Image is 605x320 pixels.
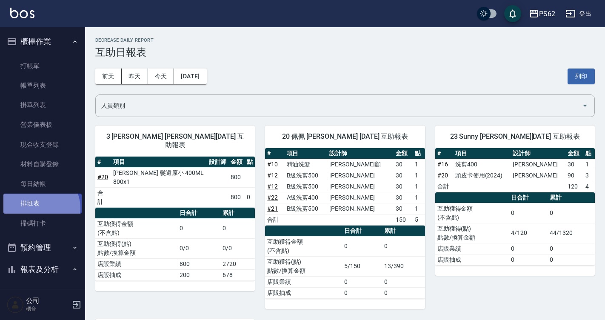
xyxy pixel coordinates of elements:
td: 互助獲得金額 (不含點) [435,203,509,223]
td: 800 [228,167,245,187]
th: 設計師 [207,157,229,168]
th: # [95,157,111,168]
td: 互助獲得(點) 點數/換算金額 [435,223,509,243]
button: 登出 [562,6,595,22]
th: 金額 [565,148,583,159]
th: 日合計 [509,192,547,203]
td: 店販抽成 [95,269,177,280]
td: 1 [413,192,425,203]
a: 材料自購登錄 [3,154,82,174]
td: 30 [394,170,413,181]
td: 互助獲得金額 (不含點) [265,236,342,256]
td: 互助獲得金額 (不含點) [95,218,177,238]
th: 點 [413,148,425,159]
h5: 公司 [26,297,69,305]
th: # [435,148,453,159]
button: save [504,5,521,22]
td: A級洗剪400 [285,192,328,203]
td: [PERSON_NAME]-髮還原小 400ML 800x1 [111,167,207,187]
td: 店販抽成 [265,287,342,298]
a: 排班表 [3,194,82,213]
button: Open [578,99,592,112]
table: a dense table [435,148,595,192]
button: 報表及分析 [3,258,82,280]
a: 帳單列表 [3,76,82,95]
table: a dense table [95,157,255,208]
td: 1 [413,159,425,170]
th: 日合計 [342,226,382,237]
td: 洗剪400 [453,159,511,170]
td: 0 [382,236,425,256]
td: 1 [413,203,425,214]
h2: Decrease Daily Report [95,37,595,43]
table: a dense table [435,192,595,266]
td: 互助獲得(點) 點數/換算金額 [95,238,177,258]
a: 掛單列表 [3,95,82,115]
button: 昨天 [122,69,148,84]
button: 今天 [148,69,174,84]
td: 4 [583,181,595,192]
a: 現金收支登錄 [3,135,82,154]
td: 0 [509,254,547,265]
td: 0 [548,254,595,265]
td: 0 [177,218,220,238]
table: a dense table [265,226,425,299]
td: 30 [565,159,583,170]
a: 報表目錄 [3,284,82,303]
th: 點 [583,148,595,159]
td: 合計 [95,187,111,207]
span: 23 Sunny [PERSON_NAME][DATE] 互助報表 [445,132,585,141]
td: [PERSON_NAME] [327,203,393,214]
td: 5/150 [342,256,382,276]
a: 打帳單 [3,56,82,76]
a: #12 [267,183,278,190]
td: [PERSON_NAME] [327,192,393,203]
a: #16 [437,161,448,168]
table: a dense table [265,148,425,226]
td: 13/390 [382,256,425,276]
td: 合計 [435,181,453,192]
td: 5 [413,214,425,225]
button: 前天 [95,69,122,84]
td: [PERSON_NAME]顧 [327,159,393,170]
td: 120 [565,181,583,192]
th: 設計師 [511,148,565,159]
td: B級洗剪500 [285,181,328,192]
td: 店販業績 [435,243,509,254]
th: 日合計 [177,208,220,219]
th: 累計 [382,226,425,237]
td: [PERSON_NAME] [327,181,393,192]
td: B級洗剪500 [285,170,328,181]
button: 櫃檯作業 [3,31,82,53]
td: 2720 [220,258,255,269]
td: 0 [342,236,382,256]
a: #10 [267,161,278,168]
td: 合計 [265,214,284,225]
td: 3 [583,170,595,181]
td: 0/0 [177,238,220,258]
a: 營業儀表板 [3,115,82,134]
td: 1 [583,159,595,170]
th: 金額 [394,148,413,159]
td: [PERSON_NAME] [511,170,565,181]
td: 1 [413,181,425,192]
a: #20 [97,174,108,180]
td: 800 [177,258,220,269]
button: [DATE] [174,69,206,84]
a: #21 [267,205,278,212]
td: 0 [509,243,547,254]
a: #12 [267,172,278,179]
span: 3 [PERSON_NAME] [PERSON_NAME][DATE] 互助報表 [106,132,245,149]
img: Person [7,296,24,313]
img: Logo [10,8,34,18]
td: 精油洗髮 [285,159,328,170]
a: #22 [267,194,278,201]
td: 678 [220,269,255,280]
td: 800 [228,187,245,207]
td: 200 [177,269,220,280]
th: # [265,148,284,159]
td: 0 [382,287,425,298]
td: 頭皮卡使用(2024) [453,170,511,181]
td: 30 [394,203,413,214]
td: 30 [394,192,413,203]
